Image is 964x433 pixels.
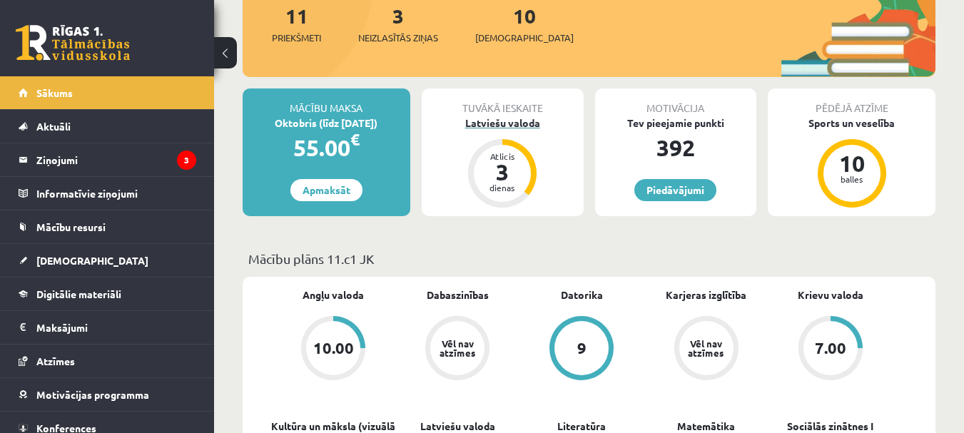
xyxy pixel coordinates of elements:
[561,287,603,302] a: Datorika
[634,179,716,201] a: Piedāvājumi
[595,88,757,116] div: Motivācija
[577,340,587,356] div: 9
[177,151,196,170] i: 3
[831,152,873,175] div: 10
[644,316,768,383] a: Vēl nav atzīmes
[475,3,574,45] a: 10[DEMOGRAPHIC_DATA]
[427,287,489,302] a: Dabaszinības
[19,277,196,310] a: Digitālie materiāli
[768,88,935,116] div: Pēdējā atzīme
[595,131,757,165] div: 392
[358,3,438,45] a: 3Neizlasītās ziņas
[36,86,73,99] span: Sākums
[36,220,106,233] span: Mācību resursi
[19,244,196,277] a: [DEMOGRAPHIC_DATA]
[519,316,644,383] a: 9
[243,88,410,116] div: Mācību maksa
[19,143,196,176] a: Ziņojumi3
[437,339,477,357] div: Vēl nav atzīmes
[422,88,584,116] div: Tuvākā ieskaite
[271,316,395,383] a: 10.00
[798,287,863,302] a: Krievu valoda
[831,175,873,183] div: balles
[248,249,930,268] p: Mācību plāns 11.c1 JK
[815,340,846,356] div: 7.00
[686,339,726,357] div: Vēl nav atzīmes
[358,31,438,45] span: Neizlasītās ziņas
[768,116,935,131] div: Sports un veselība
[19,110,196,143] a: Aktuāli
[243,131,410,165] div: 55.00
[666,287,746,302] a: Karjeras izglītība
[36,143,196,176] legend: Ziņojumi
[481,161,524,183] div: 3
[422,116,584,210] a: Latviešu valoda Atlicis 3 dienas
[36,254,148,267] span: [DEMOGRAPHIC_DATA]
[481,152,524,161] div: Atlicis
[595,116,757,131] div: Tev pieejamie punkti
[290,179,362,201] a: Apmaksāt
[303,287,364,302] a: Angļu valoda
[481,183,524,192] div: dienas
[36,311,196,344] legend: Maksājumi
[19,378,196,411] a: Motivācijas programma
[36,177,196,210] legend: Informatīvie ziņojumi
[243,116,410,131] div: Oktobris (līdz [DATE])
[768,316,893,383] a: 7.00
[768,116,935,210] a: Sports un veselība 10 balles
[422,116,584,131] div: Latviešu valoda
[36,287,121,300] span: Digitālie materiāli
[19,210,196,243] a: Mācību resursi
[313,340,354,356] div: 10.00
[272,31,321,45] span: Priekšmeti
[475,31,574,45] span: [DEMOGRAPHIC_DATA]
[19,311,196,344] a: Maksājumi
[36,388,149,401] span: Motivācijas programma
[36,120,71,133] span: Aktuāli
[272,3,321,45] a: 11Priekšmeti
[36,355,75,367] span: Atzīmes
[16,25,130,61] a: Rīgas 1. Tālmācības vidusskola
[19,177,196,210] a: Informatīvie ziņojumi
[19,345,196,377] a: Atzīmes
[350,129,360,150] span: €
[395,316,519,383] a: Vēl nav atzīmes
[19,76,196,109] a: Sākums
